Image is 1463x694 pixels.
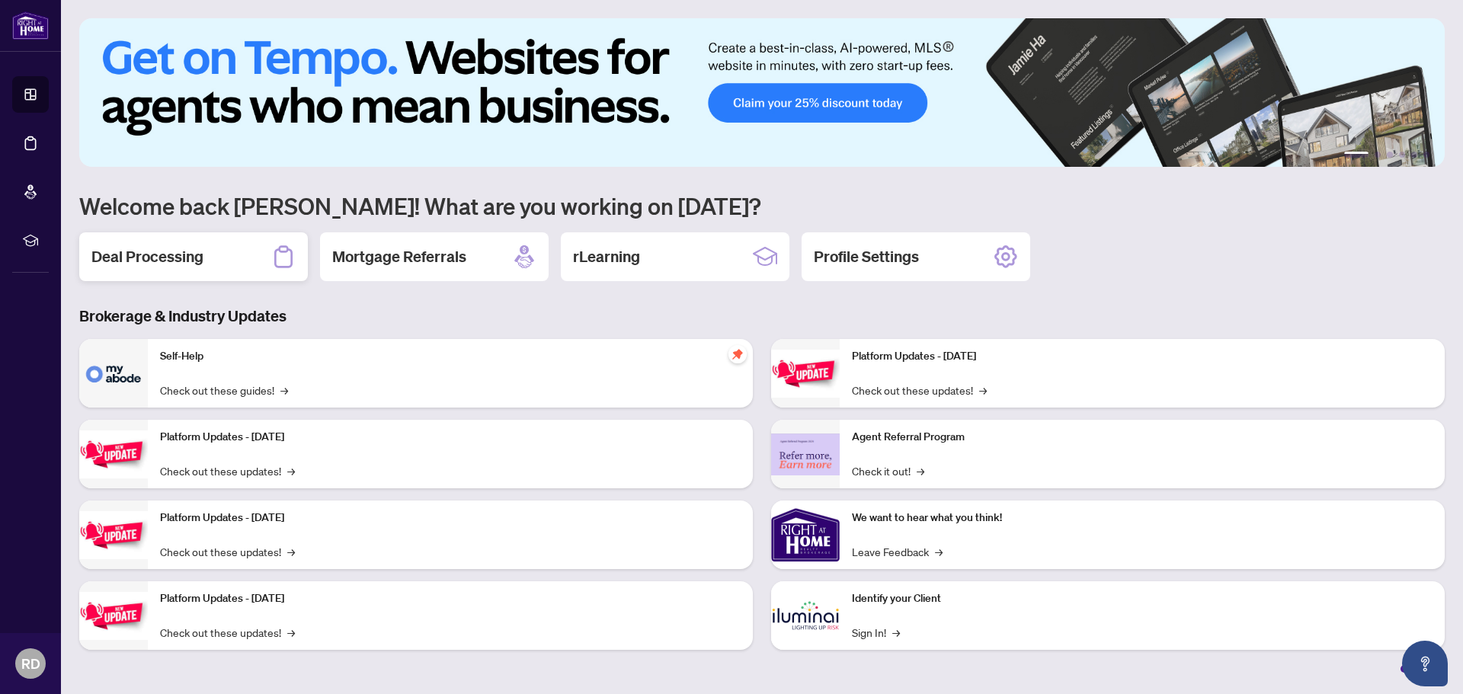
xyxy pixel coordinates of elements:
[1344,152,1369,158] button: 1
[979,382,987,398] span: →
[852,624,900,641] a: Sign In!→
[21,653,40,674] span: RD
[1402,641,1448,686] button: Open asap
[892,624,900,641] span: →
[771,350,840,398] img: Platform Updates - June 23, 2025
[287,543,295,560] span: →
[852,429,1433,446] p: Agent Referral Program
[573,246,640,267] h2: rLearning
[332,246,466,267] h2: Mortgage Referrals
[852,348,1433,365] p: Platform Updates - [DATE]
[79,305,1445,327] h3: Brokerage & Industry Updates
[79,592,148,640] img: Platform Updates - July 8, 2025
[852,543,943,560] a: Leave Feedback→
[771,581,840,650] img: Identify your Client
[79,511,148,559] img: Platform Updates - July 21, 2025
[814,246,919,267] h2: Profile Settings
[79,339,148,408] img: Self-Help
[160,624,295,641] a: Check out these updates!→
[160,543,295,560] a: Check out these updates!→
[852,462,924,479] a: Check it out!→
[160,382,288,398] a: Check out these guides!→
[852,590,1433,607] p: Identify your Client
[160,429,741,446] p: Platform Updates - [DATE]
[1387,152,1393,158] button: 3
[91,246,203,267] h2: Deal Processing
[79,430,148,478] img: Platform Updates - September 16, 2025
[771,501,840,569] img: We want to hear what you think!
[935,543,943,560] span: →
[160,348,741,365] p: Self-Help
[160,510,741,526] p: Platform Updates - [DATE]
[917,462,924,479] span: →
[852,510,1433,526] p: We want to hear what you think!
[79,18,1445,167] img: Slide 0
[852,382,987,398] a: Check out these updates!→
[771,433,840,475] img: Agent Referral Program
[160,590,741,607] p: Platform Updates - [DATE]
[1411,152,1417,158] button: 5
[79,191,1445,220] h1: Welcome back [PERSON_NAME]! What are you working on [DATE]?
[12,11,49,40] img: logo
[728,345,747,363] span: pushpin
[287,624,295,641] span: →
[160,462,295,479] a: Check out these updates!→
[1375,152,1381,158] button: 2
[1399,152,1405,158] button: 4
[280,382,288,398] span: →
[287,462,295,479] span: →
[1423,152,1429,158] button: 6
